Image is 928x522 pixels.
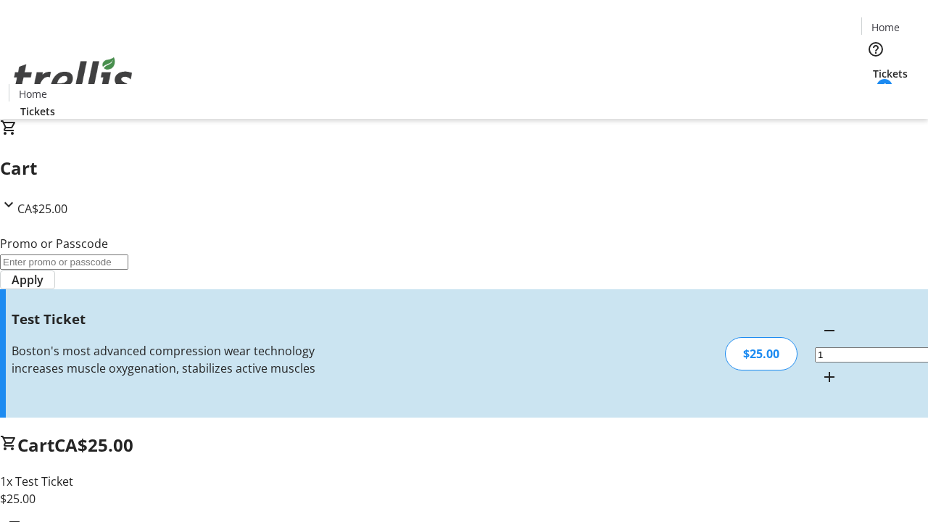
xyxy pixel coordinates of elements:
a: Tickets [9,104,67,119]
a: Home [9,86,56,101]
span: Home [19,86,47,101]
span: CA$25.00 [17,201,67,217]
span: Tickets [873,66,908,81]
a: Home [862,20,908,35]
span: Home [871,20,900,35]
div: Boston's most advanced compression wear technology increases muscle oxygenation, stabilizes activ... [12,342,328,377]
button: Cart [861,81,890,110]
h3: Test Ticket [12,309,328,329]
span: Tickets [20,104,55,119]
a: Tickets [861,66,919,81]
button: Decrement by one [815,316,844,345]
span: Apply [12,271,43,289]
button: Help [861,35,890,64]
div: $25.00 [725,337,797,370]
img: Orient E2E Organization O5ZiHww0Ef's Logo [9,41,138,114]
button: Increment by one [815,362,844,391]
span: CA$25.00 [54,433,133,457]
